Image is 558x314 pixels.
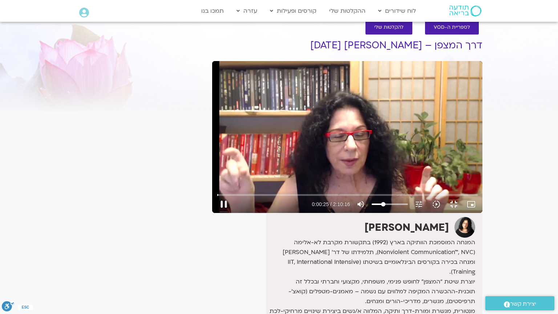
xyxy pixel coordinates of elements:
[212,40,482,51] h1: דרך המצפן – [PERSON_NAME] [DATE]
[266,4,320,18] a: קורסים ופעילות
[449,5,481,16] img: תודעה בריאה
[375,4,420,18] a: לוח שידורים
[425,20,479,35] a: לספריית ה-VOD
[268,238,475,277] p: המנחה המוסמכת הוותיקה בארץ (1992) בתקשורת מקרבת לא-אלימה (Nonviolent Communication™, NVC), תלמידת...
[434,25,470,30] span: לספריית ה-VOD
[325,4,369,18] a: ההקלטות שלי
[233,4,261,18] a: עזרה
[374,25,404,30] span: להקלטות שלי
[198,4,227,18] a: תמכו בנו
[485,296,554,310] a: יצירת קשר
[365,20,412,35] a: להקלטות שלי
[454,217,475,238] img: ארנינה קשתן
[510,299,536,309] span: יצירת קשר
[364,221,449,234] strong: [PERSON_NAME]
